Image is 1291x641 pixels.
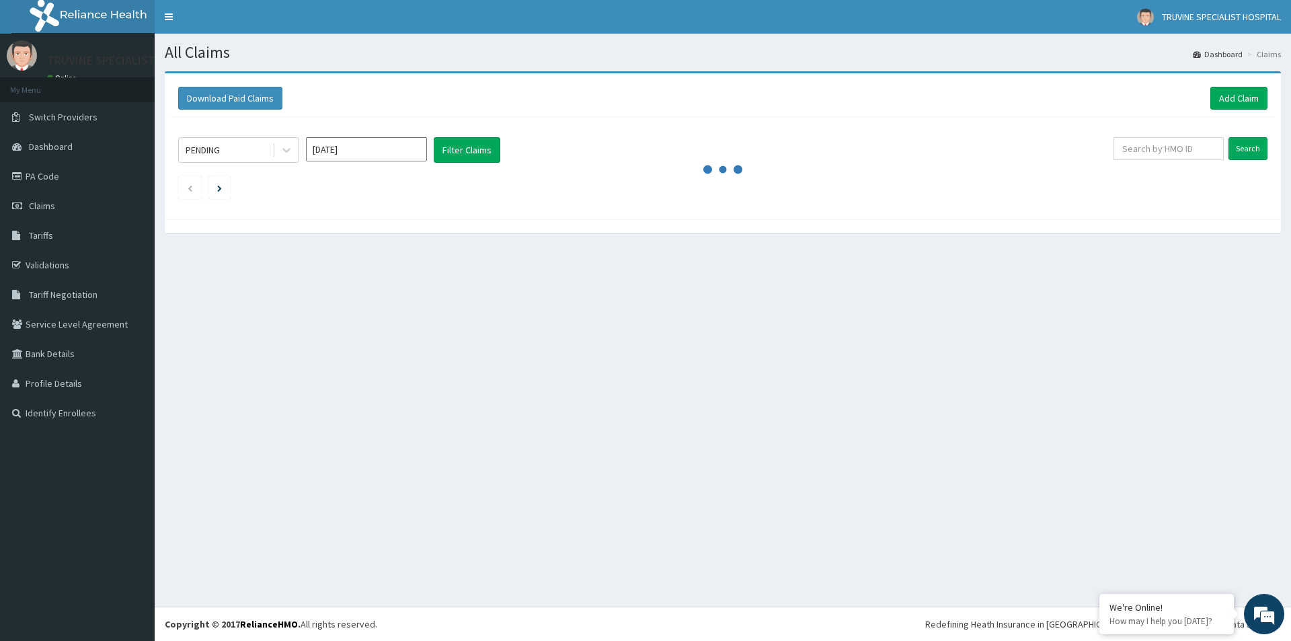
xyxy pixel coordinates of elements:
[1109,615,1224,627] p: How may I help you today?
[47,73,79,83] a: Online
[29,229,53,241] span: Tariffs
[186,143,220,157] div: PENDING
[240,618,298,630] a: RelianceHMO
[29,111,97,123] span: Switch Providers
[217,182,222,194] a: Next page
[155,607,1291,641] footer: All rights reserved.
[1210,87,1267,110] a: Add Claim
[7,40,37,71] img: User Image
[29,200,55,212] span: Claims
[165,618,301,630] strong: Copyright © 2017 .
[29,289,97,301] span: Tariff Negotiation
[1137,9,1154,26] img: User Image
[187,182,193,194] a: Previous page
[1228,137,1267,160] input: Search
[29,141,73,153] span: Dashboard
[1109,601,1224,613] div: We're Online!
[47,54,210,67] p: TRUVINE SPECIALIST HOSPITAL
[1193,48,1243,60] a: Dashboard
[178,87,282,110] button: Download Paid Claims
[165,44,1281,61] h1: All Claims
[925,617,1281,631] div: Redefining Heath Insurance in [GEOGRAPHIC_DATA] using Telemedicine and Data Science!
[1244,48,1281,60] li: Claims
[434,137,500,163] button: Filter Claims
[703,149,743,190] svg: audio-loading
[1113,137,1224,160] input: Search by HMO ID
[1162,11,1281,23] span: TRUVINE SPECIALIST HOSPITAL
[306,137,427,161] input: Select Month and Year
